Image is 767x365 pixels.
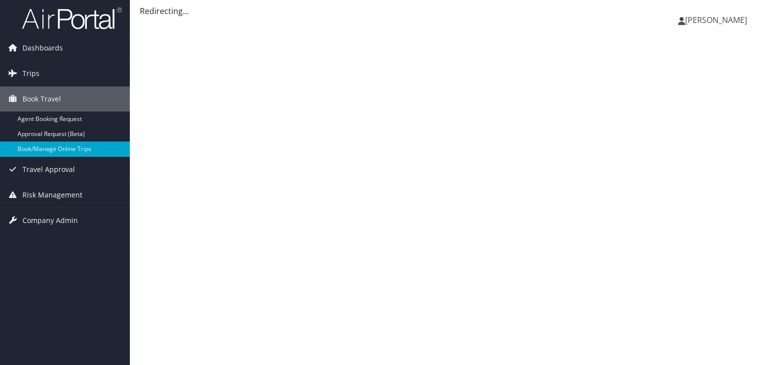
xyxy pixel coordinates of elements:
span: Risk Management [22,182,82,207]
a: [PERSON_NAME] [678,5,757,35]
span: Trips [22,61,39,86]
span: Company Admin [22,208,78,233]
span: Travel Approval [22,157,75,182]
div: Redirecting... [140,5,757,17]
span: Dashboards [22,35,63,60]
img: airportal-logo.png [22,6,122,30]
span: Book Travel [22,86,61,111]
span: [PERSON_NAME] [685,14,747,25]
